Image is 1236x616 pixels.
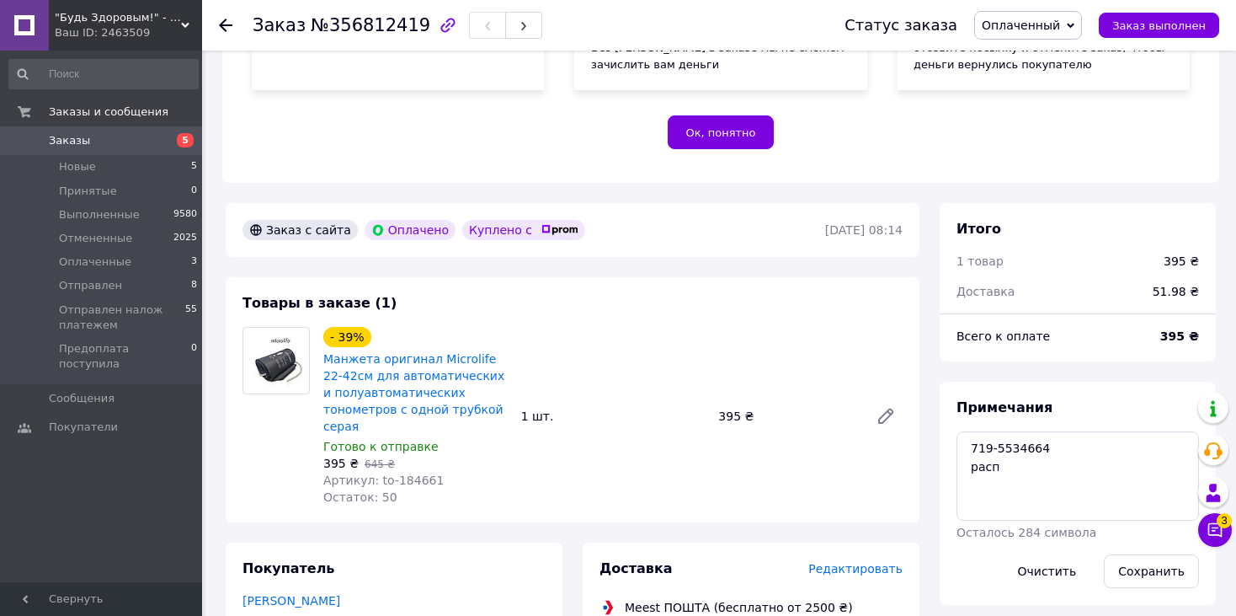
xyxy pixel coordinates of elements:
[59,254,131,270] span: Оплаченные
[49,420,118,435] span: Покупатели
[59,207,140,222] span: Выполненные
[869,399,903,433] a: Редактировать
[1143,273,1209,310] div: 51.98 ₴
[311,15,430,35] span: №356812419
[177,133,194,147] span: 5
[59,231,132,246] span: Отмененные
[242,594,340,608] a: [PERSON_NAME]
[49,133,90,148] span: Заказы
[219,17,232,34] div: Вернуться назад
[514,404,712,428] div: 1 шт.
[711,404,862,428] div: 395 ₴
[173,207,197,222] span: 9580
[49,391,115,406] span: Сообщения
[1004,554,1091,588] button: Очистить
[59,341,191,372] span: Предоплата поступила
[1099,13,1219,38] button: Заказ выполнен
[191,278,197,293] span: 8
[242,560,334,576] span: Покупатель
[323,352,504,433] a: Манжета оригинал Microlife 22-42см для автоматических и полуавтоматических тонометров с одной тру...
[956,399,1052,415] span: Примечания
[8,59,199,89] input: Поиск
[323,327,371,347] div: - 39%
[365,458,395,470] span: 645 ₴
[243,332,309,389] img: Манжета оригинал Microlife 22-42см для автоматических и полуавтоматических тонометров с одной тру...
[621,599,857,616] div: Meest ПОШТА (бесплатно от 2500 ₴)
[956,526,1096,539] span: Осталось 284 символа
[1160,329,1199,343] b: 395 ₴
[185,303,197,333] span: 55
[956,329,1050,343] span: Всего к оплате
[55,10,181,25] span: "Будь Здоровым!" - интернет-магазин медтехники для дома.
[173,231,197,246] span: 2025
[253,15,306,35] span: Заказ
[242,220,358,240] div: Заказ с сайта
[191,184,197,199] span: 0
[55,25,202,40] div: Ваш ID: 2463509
[49,104,168,120] span: Заказы и сообщения
[956,431,1199,521] textarea: 719-5534664 расп
[462,220,585,240] div: Куплено с
[191,159,197,174] span: 5
[956,221,1001,237] span: Итого
[1112,19,1206,32] span: Заказ выполнен
[599,560,673,576] span: Доставка
[323,457,359,470] span: 395 ₴
[1198,513,1232,547] button: Чат с покупателем3
[982,19,1060,32] span: Оплаченный
[323,474,444,487] span: Артикул: to-184661
[808,562,903,576] span: Редактировать
[844,17,957,34] div: Статус заказа
[956,254,1004,268] span: 1 товар
[541,225,578,235] img: prom
[685,126,755,139] span: Ок, понятно
[1164,253,1199,270] div: 395 ₴
[59,278,122,293] span: Отправлен
[956,285,1015,298] span: Доставка
[323,490,397,504] span: Остаток: 50
[59,303,185,333] span: Отправлен налож платежем
[191,254,197,270] span: 3
[191,341,197,372] span: 0
[242,295,397,311] span: Товары в заказе (1)
[59,184,117,199] span: Принятые
[323,440,439,453] span: Готово к отправке
[1217,513,1232,528] span: 3
[591,40,850,73] div: Без [PERSON_NAME] в заказе мы не сможем зачислить вам деньги
[365,220,456,240] div: Оплачено
[59,159,96,174] span: Новые
[1104,554,1199,588] button: Сохранить
[825,223,903,237] time: [DATE] 08:14
[668,115,773,149] button: Ок, понятно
